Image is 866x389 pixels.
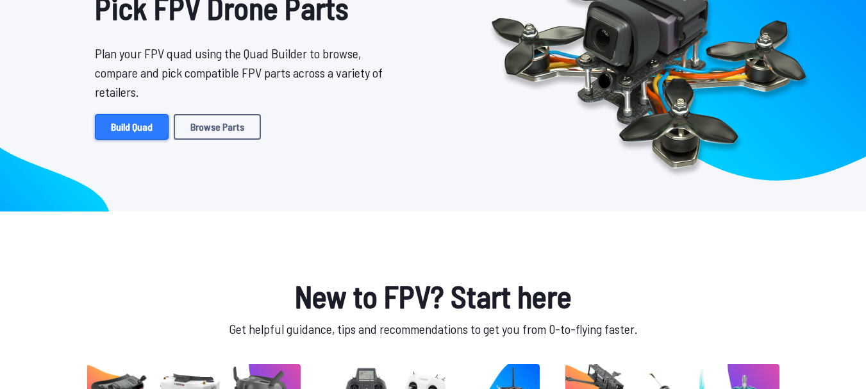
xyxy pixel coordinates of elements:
[95,114,169,140] a: Build Quad
[174,114,261,140] a: Browse Parts
[85,319,782,338] p: Get helpful guidance, tips and recommendations to get you from 0-to-flying faster.
[85,273,782,319] h1: New to FPV? Start here
[95,44,392,101] p: Plan your FPV quad using the Quad Builder to browse, compare and pick compatible FPV parts across...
